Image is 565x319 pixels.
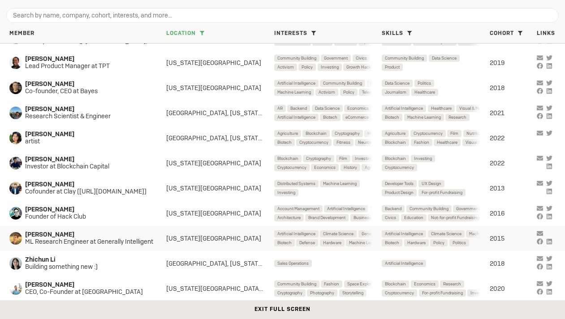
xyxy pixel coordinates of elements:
span: Skills [382,30,403,37]
span: Machine Learning [407,113,441,121]
span: Cryptocurrency [385,289,414,297]
span: Neuroscience [358,138,384,146]
span: Politics [418,79,431,87]
div: 2022 [490,134,537,142]
span: AR [277,104,283,112]
span: Backend [385,205,401,212]
div: [US_STATE][GEOGRAPHIC_DATA], [GEOGRAPHIC_DATA], [GEOGRAPHIC_DATA] Area [166,285,274,293]
span: Visual & Media Arts [461,38,496,46]
span: Climate Science [277,38,308,46]
span: [PERSON_NAME] [25,56,151,63]
span: Investing [277,189,295,196]
span: Not-for-profit Fundraising [431,214,479,221]
span: Research [443,280,461,288]
span: Developer Tools [385,180,414,187]
span: Film [450,129,458,137]
span: Healthcare [414,88,435,96]
span: Community Building [277,54,316,62]
span: Photography [310,289,334,297]
span: Fashion [324,280,339,288]
span: Cryptography [335,129,360,137]
span: [PERSON_NAME] [25,181,156,188]
span: [PERSON_NAME] [25,81,151,88]
span: Cryptography [306,155,331,162]
span: Biotech [323,113,337,121]
span: eCommerce [345,113,369,121]
div: [US_STATE][GEOGRAPHIC_DATA] [166,234,274,242]
span: Distributed Systems [277,180,315,187]
span: Journalism [385,88,406,96]
span: Artificial Intelligence [277,79,315,87]
span: Growth Hacking [346,63,377,71]
span: Interests [274,30,307,37]
span: Space Exploration [362,38,395,46]
span: Biotech [385,239,399,246]
span: Community Building [385,54,424,62]
span: Politics [453,239,466,246]
span: Business Development [354,214,397,221]
div: 2022 [490,159,537,167]
span: Artificial Intelligence [385,230,423,237]
span: Artificial Intelligence [277,230,315,237]
span: Cryptography [277,289,302,297]
span: For-profit Fundraising [422,289,463,297]
input: Search by name, company, cohort, interests, and more... [6,8,559,23]
span: History [344,164,357,171]
span: Biotech [277,138,292,146]
span: Backend [290,104,307,112]
span: Blockchain [385,155,406,162]
span: Biotech [277,239,292,246]
span: Healthcare [431,104,452,112]
div: [US_STATE][GEOGRAPHIC_DATA] [166,159,274,167]
span: Climate Science [323,230,354,237]
span: Architecture [385,38,408,46]
span: Cofounder at Clay ([URL][DOMAIN_NAME]) [25,188,156,195]
span: Cryptocurrency [299,138,328,146]
div: 2015 [490,234,537,242]
span: Genetics [337,38,354,46]
span: Policy [343,88,354,96]
div: [US_STATE][GEOGRAPHIC_DATA] [166,184,274,192]
span: Civics [385,214,396,221]
span: [PERSON_NAME] [25,131,151,138]
span: Artificial Intelligence [327,205,365,212]
span: Links [537,30,555,37]
span: Activism [319,88,335,96]
span: Cryptocurrency [414,129,443,137]
span: Zhichun Li [25,256,151,263]
span: CEO, Co-Founder at [GEOGRAPHIC_DATA] [25,289,152,296]
div: 2018 [490,259,537,267]
div: 2013 [490,184,537,192]
span: Climate Science [431,230,461,237]
span: Cryptocurrency [277,164,306,171]
span: Co-founder, CEO at Bayes [25,88,151,95]
span: Member [9,30,35,37]
span: For-profit Fundraising [422,189,462,196]
span: Building something new :) [25,263,151,271]
span: Product Design [385,189,414,196]
span: Blockchain [385,280,406,288]
span: Machine Learning [469,230,503,237]
span: Brand Development [308,214,345,221]
span: Defense [299,239,315,246]
span: Economics [314,164,336,171]
span: Blockchain [306,129,327,137]
span: Visual & Media Arts [466,138,501,146]
div: [US_STATE][GEOGRAPHIC_DATA] [166,84,274,92]
span: Investing [414,155,432,162]
span: Product [385,63,400,71]
span: Game Development [416,38,453,46]
span: Machine Learning [349,239,383,246]
span: Data Science [385,79,410,87]
span: Fitness [315,38,329,46]
div: 2019 [490,59,537,67]
span: Education [404,214,423,221]
span: Film [339,155,347,162]
span: Artificial Intelligence [277,113,315,121]
span: Community Building [277,280,316,288]
span: Founder of Hack Club [25,213,151,220]
div: 2016 [490,209,537,217]
span: Lead Product Manager at TPT [25,63,151,70]
div: [US_STATE][GEOGRAPHIC_DATA] [166,59,274,67]
div: 2021 [490,109,537,117]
